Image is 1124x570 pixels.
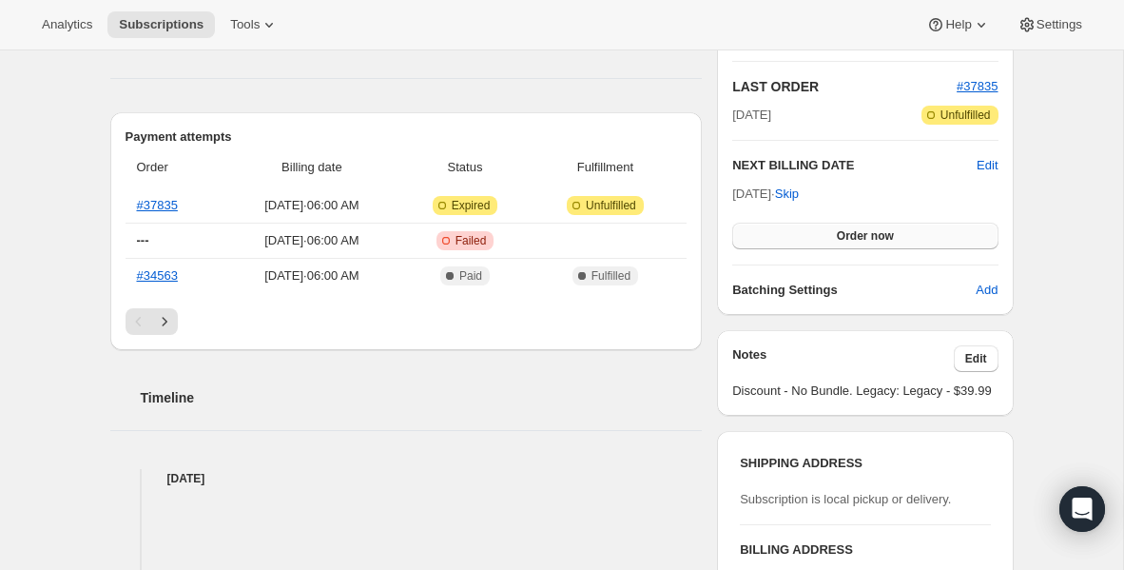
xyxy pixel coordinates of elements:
[977,156,998,175] button: Edit
[732,156,977,175] h2: NEXT BILLING DATE
[137,233,149,247] span: ---
[126,128,688,147] h2: Payment attempts
[965,351,987,366] span: Edit
[732,106,771,125] span: [DATE]
[1037,17,1082,32] span: Settings
[137,198,178,212] a: #37835
[1059,486,1105,532] div: Open Intercom Messenger
[228,266,395,285] span: [DATE] · 06:00 AM
[957,79,998,93] a: #37835
[151,308,178,335] button: Next
[586,198,636,213] span: Unfulfilled
[228,196,395,215] span: [DATE] · 06:00 AM
[591,268,630,284] span: Fulfilled
[732,345,954,372] h3: Notes
[110,469,703,488] h4: [DATE]
[230,17,260,32] span: Tools
[740,454,990,473] h3: SHIPPING ADDRESS
[137,268,178,283] a: #34563
[837,228,894,244] span: Order now
[957,77,998,96] button: #37835
[764,179,810,209] button: Skip
[228,158,395,177] span: Billing date
[732,223,998,249] button: Order now
[119,17,203,32] span: Subscriptions
[775,185,799,204] span: Skip
[976,281,998,300] span: Add
[732,77,957,96] h2: LAST ORDER
[42,17,92,32] span: Analytics
[535,158,676,177] span: Fulfillment
[732,281,976,300] h6: Batching Settings
[740,541,990,560] h3: BILLING ADDRESS
[1006,11,1094,38] button: Settings
[732,382,998,401] span: Discount - No Bundle. Legacy: Legacy - $39.99
[126,308,688,335] nav: Pagination
[740,492,951,506] span: Subscription is local pickup or delivery.
[141,388,703,407] h2: Timeline
[30,11,104,38] button: Analytics
[219,11,290,38] button: Tools
[945,17,971,32] span: Help
[228,231,395,250] span: [DATE] · 06:00 AM
[732,187,799,201] span: [DATE] ·
[964,275,1009,305] button: Add
[459,268,482,284] span: Paid
[455,233,487,248] span: Failed
[126,147,223,188] th: Order
[452,198,491,213] span: Expired
[915,11,1001,38] button: Help
[406,158,523,177] span: Status
[107,11,215,38] button: Subscriptions
[954,345,998,372] button: Edit
[940,108,991,123] span: Unfulfilled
